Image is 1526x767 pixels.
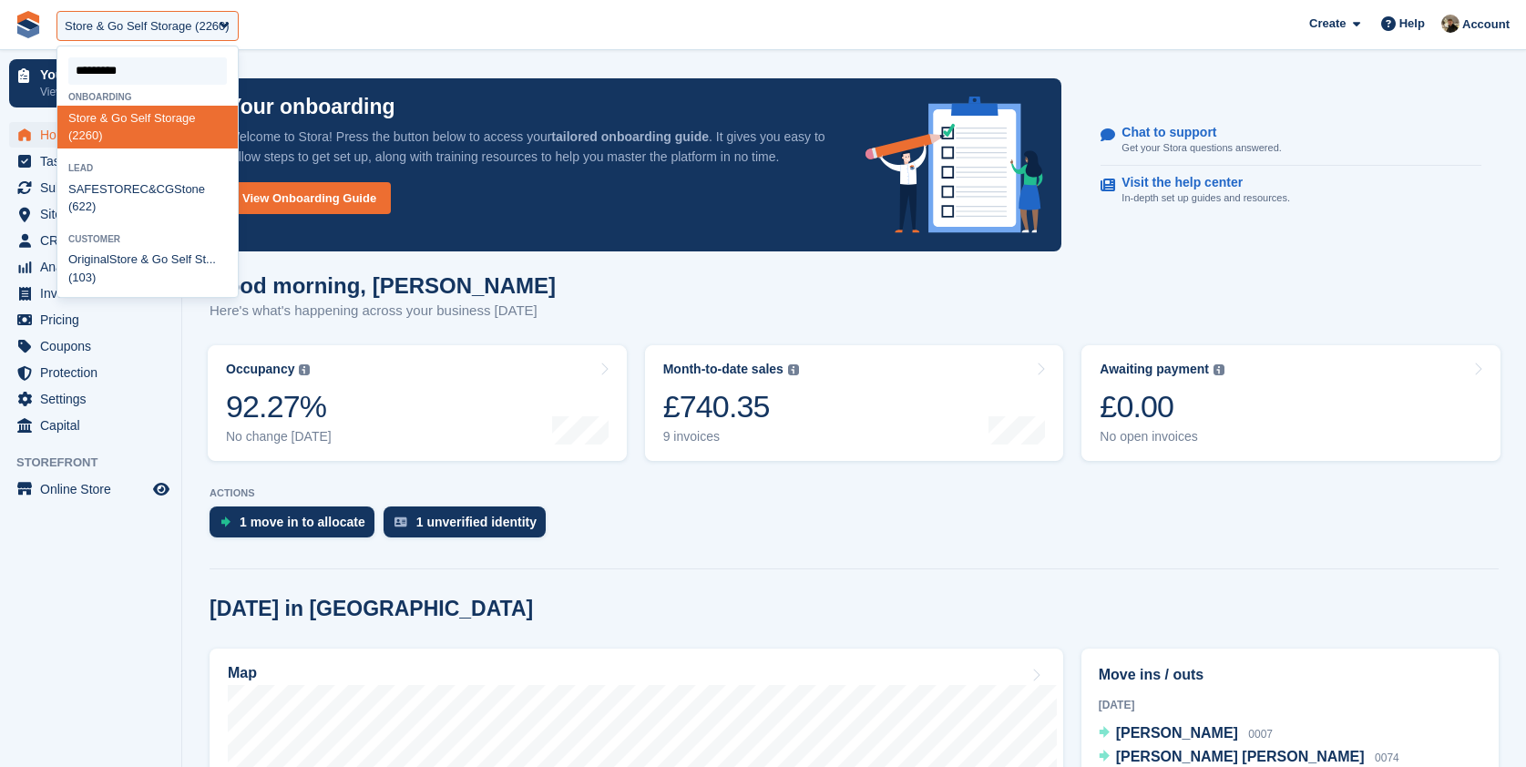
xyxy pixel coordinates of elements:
span: 0074 [1375,752,1399,764]
p: Visit the help center [1121,175,1275,190]
a: Month-to-date sales £740.35 9 invoices [645,345,1064,461]
span: Create [1309,15,1346,33]
span: G [152,252,161,266]
span: Protection [40,360,149,385]
span: Capital [40,413,149,438]
span: Tasks [40,148,149,174]
span: Store [68,111,97,125]
img: icon-info-grey-7440780725fd019a000dd9b08b2336e03edf1995a4989e88bcd33f0948082b44.svg [1214,364,1224,375]
strong: tailored onboarding guide [551,129,709,144]
h2: [DATE] in [GEOGRAPHIC_DATA] [210,597,533,621]
h2: Move ins / outs [1099,664,1481,686]
div: 92.27% [226,388,332,425]
div: Month-to-date sales [663,362,783,377]
img: icon-info-grey-7440780725fd019a000dd9b08b2336e03edf1995a4989e88bcd33f0948082b44.svg [299,364,310,375]
div: Awaiting payment [1100,362,1209,377]
span: CRM [40,228,149,253]
span: G [165,182,174,196]
span: 0007 [1248,728,1273,741]
p: Here's what's happening across your business [DATE] [210,301,556,322]
span: Store [109,252,138,266]
div: Onboardin [57,92,238,102]
span: [PERSON_NAME] [1116,725,1238,741]
div: No change [DATE] [226,429,332,445]
a: 1 unverified identity [384,506,555,547]
span: Help [1399,15,1425,33]
p: View next steps [40,84,149,100]
h1: Good morning, [PERSON_NAME] [210,273,556,298]
a: Your onboarding View next steps [9,59,172,107]
span: Analytics [40,254,149,280]
span: Coupons [40,333,149,359]
a: menu [9,201,172,227]
a: [PERSON_NAME] 0007 [1099,722,1273,746]
span: & [149,182,157,196]
p: ACTIONS [210,487,1499,499]
a: menu [9,413,172,438]
div: Lead [57,163,238,173]
img: move_ins_to_allocate_icon-fdf77a2bb77ea45bf5b3d319d69a93e2d87916cf1d5bf7949dd705db3b84f3ca.svg [220,516,230,527]
span: G [111,111,120,125]
div: 1 move in to allocate [240,515,365,529]
p: In-depth set up guides and resources. [1121,190,1290,206]
img: verify_identity-adf6edd0f0f0b5bbfe63781bf79b02c33cf7c696d77639b501bdc392416b5a36.svg [394,516,407,527]
a: View Onboarding Guide [228,182,391,214]
img: Oliver Bruce [1441,15,1459,33]
span: Settings [40,386,149,412]
span: g [84,252,90,266]
img: icon-info-grey-7440780725fd019a000dd9b08b2336e03edf1995a4989e88bcd33f0948082b44.svg [788,364,799,375]
span: g [125,92,132,102]
div: 9 invoices [663,429,799,445]
a: Chat to support Get your Stora questions answered. [1101,116,1481,166]
a: menu [9,228,172,253]
div: o Self Stora e (2260) [57,106,238,148]
img: stora-icon-8386f47178a22dfd0bd8f6a31ec36ba5ce8667c1dd55bd0f319d3a0aa187defe.svg [15,11,42,38]
p: Chat to support [1121,125,1266,140]
div: £0.00 [1100,388,1224,425]
p: Your onboarding [40,68,149,81]
a: 1 move in to allocate [210,506,384,547]
span: Sites [40,201,149,227]
a: menu [9,360,172,385]
a: menu [9,254,172,280]
a: Preview store [150,478,172,500]
a: menu [9,307,172,332]
div: [DATE] [1099,697,1481,713]
div: Store & Go Self Storage (2260) [65,17,230,36]
span: Pricing [40,307,149,332]
p: Welcome to Stora! Press the button below to access your . It gives you easy to follow steps to ge... [228,127,836,167]
div: No open invoices [1100,429,1224,445]
a: menu [9,148,172,174]
span: & [100,111,108,125]
a: menu [9,333,172,359]
div: Customer [57,234,238,244]
a: menu [9,122,172,148]
div: 1 unverified identity [416,515,537,529]
a: menu [9,281,172,306]
div: SAFE C C Stone (622) [57,177,238,220]
div: Ori inal o Self St... (103) [57,248,238,291]
a: menu [9,476,172,502]
span: Account [1462,15,1510,34]
p: Your onboarding [228,97,395,118]
span: Invoices [40,281,149,306]
span: [PERSON_NAME] [PERSON_NAME] [1116,749,1365,764]
span: Online Store [40,476,149,502]
span: Subscriptions [40,175,149,200]
h2: Map [228,665,257,681]
a: menu [9,175,172,200]
div: £740.35 [663,388,799,425]
a: Awaiting payment £0.00 No open invoices [1081,345,1500,461]
span: Storefront [16,454,181,472]
a: Visit the help center In-depth set up guides and resources. [1101,166,1481,215]
p: Get your Stora questions answered. [1121,140,1281,156]
img: onboarding-info-6c161a55d2c0e0a8cae90662b2fe09162a5109e8cc188191df67fb4f79e88e88.svg [865,97,1044,233]
span: Home [40,122,149,148]
span: g [182,111,189,125]
span: STORE [99,182,140,196]
a: Occupancy 92.27% No change [DATE] [208,345,627,461]
a: menu [9,386,172,412]
span: & [141,252,149,266]
div: Occupancy [226,362,294,377]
